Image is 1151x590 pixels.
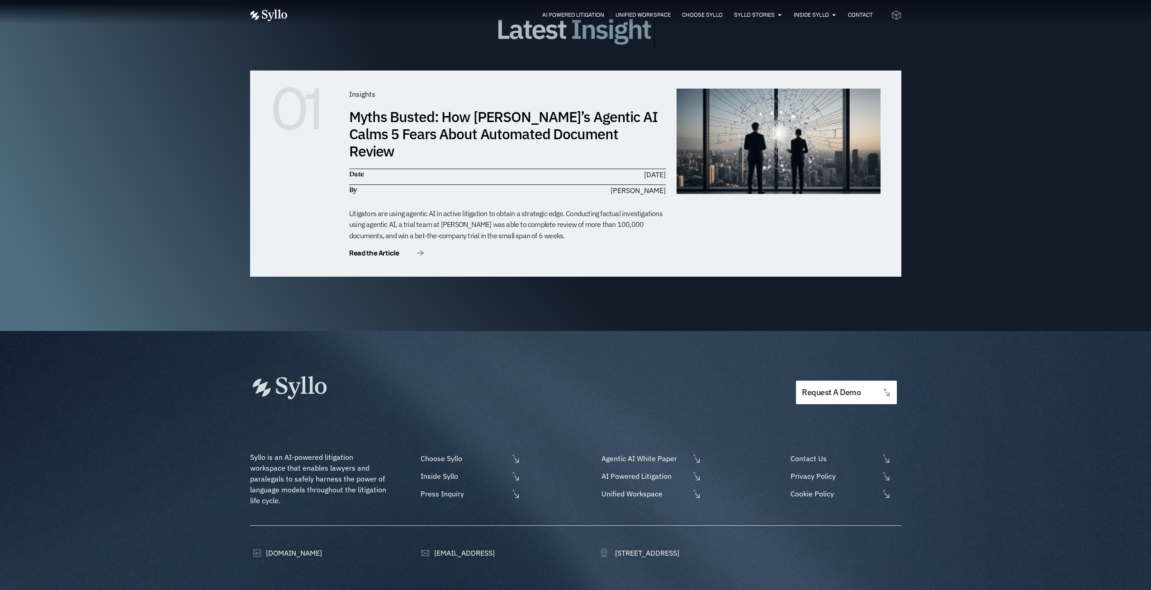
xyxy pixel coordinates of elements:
a: Privacy Policy [788,471,901,481]
h6: 01 [270,89,338,129]
span: [DOMAIN_NAME] [264,548,322,558]
span: Insights [349,90,375,99]
a: Read the Article [349,250,424,259]
div: Litigators are using agentic AI in active litigation to obtain a strategic edge. Conducting factu... [349,208,666,241]
a: Inside Syllo [794,11,829,19]
span: [EMAIL_ADDRESS] [432,548,495,558]
span: Syllo is an AI-powered litigation workspace that enables lawyers and paralegals to safely harness... [250,453,388,505]
a: Syllo Stories [734,11,775,19]
span: Cookie Policy [788,488,879,499]
span: Contact Us [788,453,879,464]
span: request a demo [802,388,861,397]
a: Agentic AI White Paper [599,453,701,464]
span: Inside Syllo [418,471,509,481]
a: AI Powered Litigation [542,11,604,19]
span: [STREET_ADDRESS] [613,548,679,558]
a: [STREET_ADDRESS] [599,548,679,558]
a: Choose Syllo [682,11,723,19]
a: Press Inquiry [418,488,521,499]
a: Contact Us [788,453,901,464]
h6: Date [349,169,503,179]
span: Agentic AI White Paper [599,453,690,464]
a: AI Powered Litigation [599,471,701,481]
span: Unified Workspace [599,488,690,499]
a: Unified Workspace [599,488,701,499]
span: Choose Syllo [418,453,509,464]
span: Insight [571,14,650,44]
span: Read the Article [349,250,399,256]
span: Press Inquiry [418,488,509,499]
a: Cookie Policy [788,488,901,499]
span: AI Powered Litigation [599,471,690,481]
span: [PERSON_NAME] [611,185,666,196]
a: Myths Busted: How [PERSON_NAME]’s Agentic AI Calms 5 Fears About Automated Document Review [349,107,658,161]
a: Contact [848,11,873,19]
img: Vector [250,9,287,21]
a: Unified Workspace [616,11,671,19]
nav: Menu [305,11,873,19]
a: [EMAIL_ADDRESS] [418,548,495,558]
img: muthsBusted [677,89,881,194]
a: [DOMAIN_NAME] [250,548,322,558]
a: Choose Syllo [418,453,521,464]
div: Menu Toggle [305,11,873,19]
span: Privacy Policy [788,471,879,481]
a: request a demo [796,381,896,405]
time: [DATE] [644,170,666,179]
a: Inside Syllo [418,471,521,481]
h6: By [349,185,503,195]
